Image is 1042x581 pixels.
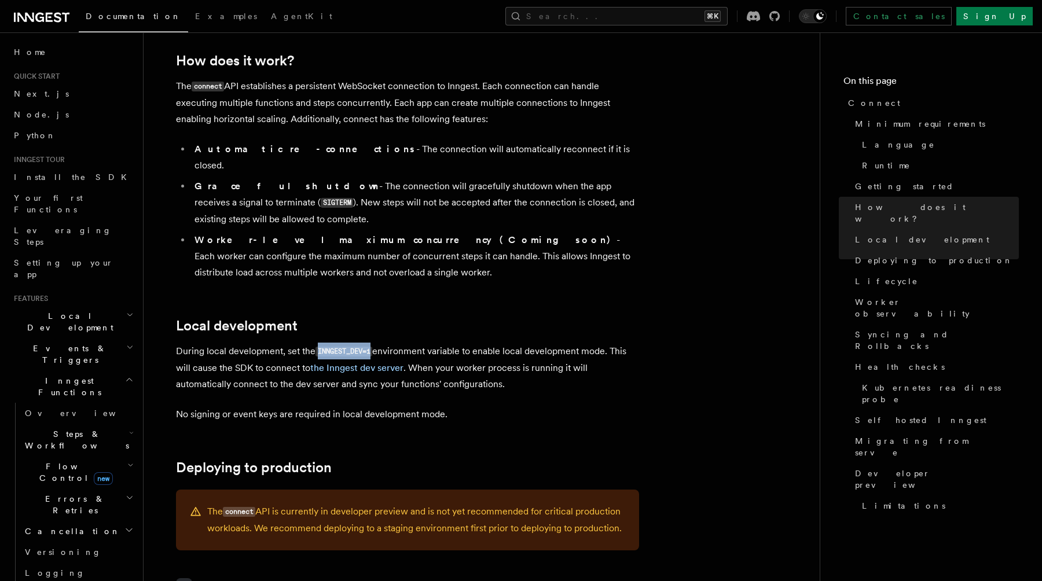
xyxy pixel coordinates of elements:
[20,488,136,521] button: Errors & Retries
[9,220,136,252] a: Leveraging Steps
[855,118,985,130] span: Minimum requirements
[14,131,56,140] span: Python
[310,362,403,373] a: the Inngest dev server
[855,435,1019,458] span: Migrating from serve
[862,139,935,150] span: Language
[855,201,1019,225] span: How does it work?
[9,104,136,125] a: Node.js
[850,356,1019,377] a: Health checks
[94,472,113,485] span: new
[25,409,144,418] span: Overview
[14,226,112,247] span: Leveraging Steps
[9,42,136,62] a: Home
[9,343,126,366] span: Events & Triggers
[846,7,952,25] a: Contact sales
[14,172,134,182] span: Install the SDK
[855,361,945,373] span: Health checks
[855,329,1019,352] span: Syncing and Rollbacks
[9,306,136,338] button: Local Development
[25,568,85,578] span: Logging
[850,410,1019,431] a: Self hosted Inngest
[176,318,298,334] a: Local development
[9,155,65,164] span: Inngest tour
[505,7,728,25] button: Search...⌘K
[20,424,136,456] button: Steps & Workflows
[192,82,224,91] code: connect
[79,3,188,32] a: Documentation
[850,292,1019,324] a: Worker observability
[862,160,911,171] span: Runtime
[850,324,1019,356] a: Syncing and Rollbacks
[20,525,120,537] span: Cancellation
[857,155,1019,176] a: Runtime
[195,144,416,155] strong: Automatic re-connections
[20,521,136,542] button: Cancellation
[848,97,900,109] span: Connect
[176,78,639,127] p: The API establishes a persistent WebSocket connection to Inngest. Each connection can handle exec...
[14,46,46,58] span: Home
[207,503,625,536] p: The API is currently in developer preview and is not yet recommended for critical production work...
[191,141,639,174] li: - The connection will automatically reconnect if it is closed.
[9,72,60,81] span: Quick start
[14,110,69,119] span: Node.js
[843,74,1019,93] h4: On this page
[20,428,129,451] span: Steps & Workflows
[271,12,332,21] span: AgentKit
[855,234,989,245] span: Local development
[857,134,1019,155] a: Language
[176,406,639,422] p: No signing or event keys are required in local development mode.
[195,12,257,21] span: Examples
[20,461,127,484] span: Flow Control
[9,310,126,333] span: Local Development
[857,377,1019,410] a: Kubernetes readiness probe
[195,234,617,245] strong: Worker-level maximum concurrency (Coming soon)
[855,255,1013,266] span: Deploying to production
[855,414,986,426] span: Self hosted Inngest
[855,468,1019,491] span: Developer preview
[843,93,1019,113] a: Connect
[9,294,48,303] span: Features
[855,296,1019,319] span: Worker observability
[86,12,181,21] span: Documentation
[9,187,136,220] a: Your first Functions
[20,542,136,562] a: Versioning
[855,181,954,192] span: Getting started
[956,7,1033,25] a: Sign Up
[176,53,294,69] a: How does it work?
[850,431,1019,463] a: Migrating from serve
[9,125,136,146] a: Python
[20,456,136,488] button: Flow Controlnew
[799,9,827,23] button: Toggle dark mode
[9,375,125,398] span: Inngest Functions
[321,198,353,208] code: SIGTERM
[9,338,136,370] button: Events & Triggers
[9,370,136,403] button: Inngest Functions
[191,178,639,227] li: - The connection will gracefully shutdown when the app receives a signal to terminate ( ). New st...
[223,507,255,517] code: connect
[850,271,1019,292] a: Lifecycle
[9,252,136,285] a: Setting up your app
[14,258,113,279] span: Setting up your app
[857,495,1019,516] a: Limitations
[850,463,1019,495] a: Developer preview
[264,3,339,31] a: AgentKit
[850,113,1019,134] a: Minimum requirements
[20,403,136,424] a: Overview
[188,3,264,31] a: Examples
[176,459,332,476] a: Deploying to production
[862,382,1019,405] span: Kubernetes readiness probe
[14,89,69,98] span: Next.js
[195,181,379,192] strong: Graceful shutdown
[9,83,136,104] a: Next.js
[850,197,1019,229] a: How does it work?
[191,232,639,281] li: - Each worker can configure the maximum number of concurrent steps it can handle. This allows Inn...
[315,347,372,356] code: INNGEST_DEV=1
[14,193,83,214] span: Your first Functions
[20,493,126,516] span: Errors & Retries
[850,176,1019,197] a: Getting started
[855,275,918,287] span: Lifecycle
[705,10,721,22] kbd: ⌘K
[176,343,639,392] p: During local development, set the environment variable to enable local development mode. This wil...
[850,229,1019,250] a: Local development
[862,500,945,512] span: Limitations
